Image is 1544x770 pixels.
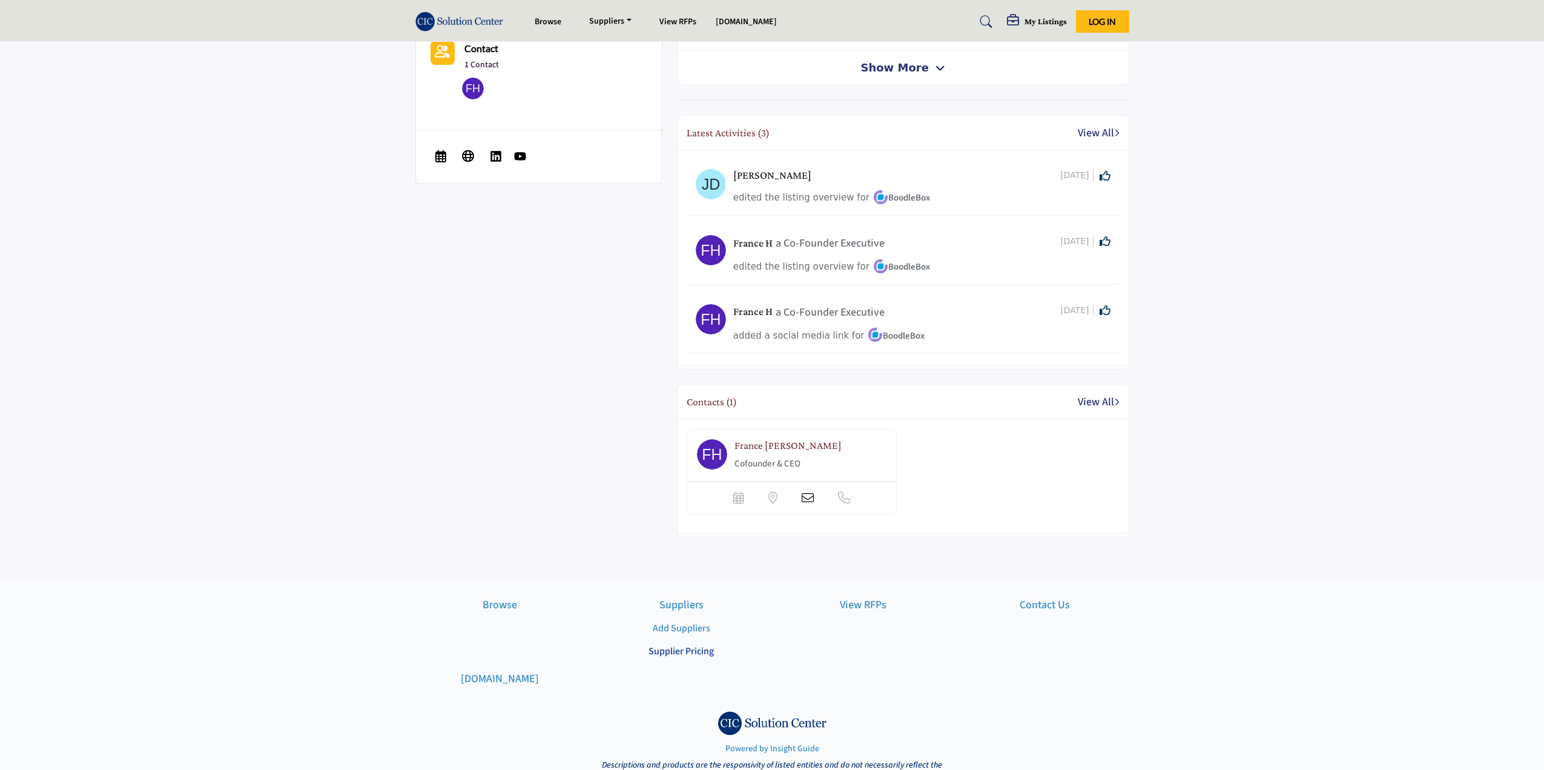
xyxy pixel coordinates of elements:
a: 1 Contact [464,59,499,71]
a: image France [PERSON_NAME] Cofounder & CEO [687,429,897,514]
a: imageBoodleBox [873,260,930,275]
i: Click to Like this activity [1100,170,1110,181]
a: Search [968,12,1000,32]
a: [DOMAIN_NAME] [415,671,584,687]
button: Contact-Employee Icon [431,41,455,65]
img: image [868,327,883,342]
h2: Latest Activities (3) [687,127,770,139]
img: avtar-image [696,169,726,199]
a: Powered by Insight Guide [725,743,819,755]
strong: Why BoodleBox for Your Institution? [687,48,859,64]
p: a Co-Founder Executive [776,304,885,320]
a: Add Suppliers [653,622,710,635]
img: image [873,190,888,205]
span: BoodleBox [873,261,930,273]
span: added a social media link for [733,330,865,341]
a: Contact [464,41,498,57]
img: avtar-image [696,304,726,334]
a: [DOMAIN_NAME] [716,16,777,28]
a: Suppliers [597,597,766,613]
b: Contact [464,42,498,54]
img: image [873,259,888,274]
a: View RFPs [779,597,948,613]
h2: Contacts (1) [687,396,737,408]
a: Contact Us [960,597,1129,613]
span: [DATE] [1060,169,1093,182]
span: edited the listing overview for [733,261,869,272]
img: YouTube [514,150,526,162]
p: a Co-Founder Executive [776,235,885,251]
button: Log In [1076,10,1129,33]
h5: France H [733,237,773,250]
h5: France H [733,305,773,319]
div: My Listings [1007,15,1067,29]
span: Show More [860,59,928,76]
img: site Logo [415,12,510,32]
span: BoodleBox [873,191,930,204]
span: BoodleBox [868,330,925,342]
img: image [697,439,727,470]
h5: My Listings [1024,16,1067,27]
a: Supplier Pricing [648,645,714,658]
a: imageBoodleBox [868,328,925,344]
a: Link of redirect to contact page [431,41,455,65]
span: edited the listing overview for [733,192,869,203]
img: France H. [462,78,484,99]
p: Cofounder & CEO [734,457,865,471]
span: [DATE] [1060,235,1093,248]
a: View RFPs [659,16,696,28]
img: LinkedIn [490,150,502,162]
img: No Site Logo [718,711,826,735]
a: View All [1078,125,1120,141]
span: France [PERSON_NAME] [734,439,842,451]
a: imageBoodleBox [873,191,930,206]
a: View All [1078,394,1120,410]
h5: [PERSON_NAME] [733,169,811,182]
a: Browse [415,597,584,613]
a: Suppliers [581,13,640,30]
i: Click to Like this activity [1100,305,1110,316]
span: [DATE] [1060,304,1093,317]
a: Browse [535,16,561,28]
span: Log In [1089,16,1116,27]
i: Click to Like this activity [1100,236,1110,247]
img: avtar-image [696,235,726,265]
